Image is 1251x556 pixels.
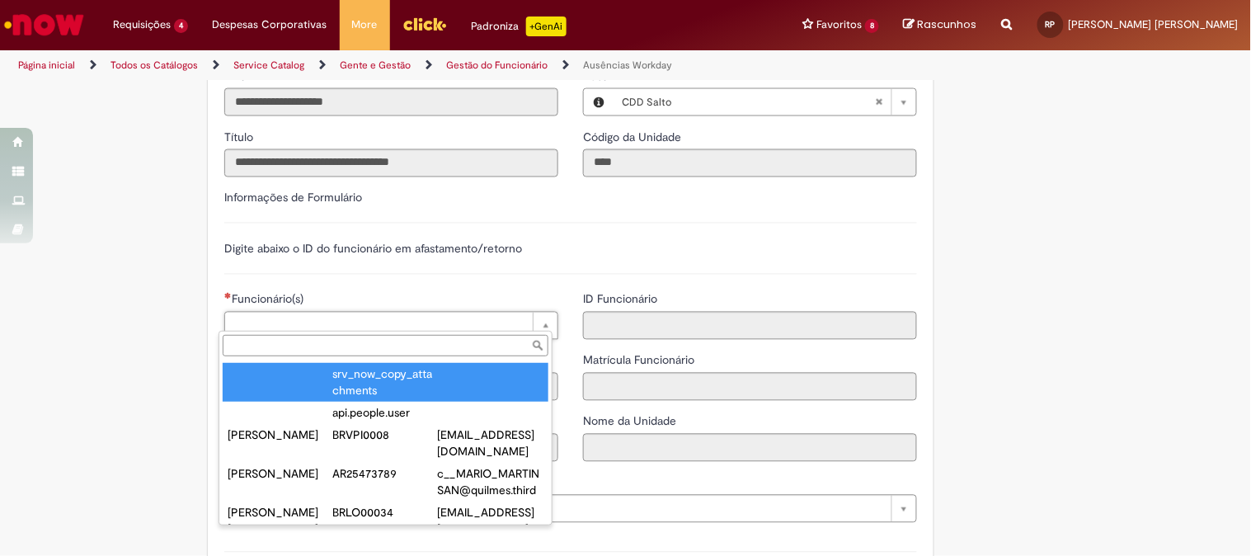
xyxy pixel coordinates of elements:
[333,504,438,521] div: BRLO00034
[333,426,438,443] div: BRVPI0008
[219,360,552,525] ul: Funcionário(s)
[228,465,333,482] div: [PERSON_NAME]
[228,504,333,537] div: [PERSON_NAME] [PERSON_NAME]
[333,404,438,421] div: api.people.user
[438,426,543,459] div: [EMAIL_ADDRESS][DOMAIN_NAME]
[333,365,438,398] div: srv_now_copy_attachments
[438,504,543,537] div: [EMAIL_ADDRESS][DOMAIN_NAME]
[228,426,333,443] div: [PERSON_NAME]
[438,465,543,498] div: c__MARIO_MARTINSAN@quilmes.third
[333,465,438,482] div: AR25473789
